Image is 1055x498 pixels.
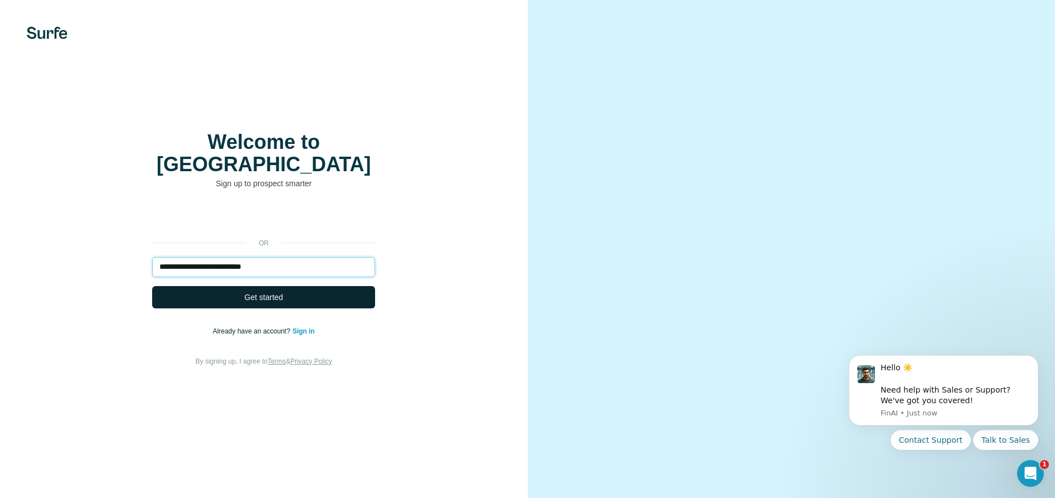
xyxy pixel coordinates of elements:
[152,178,375,189] p: Sign up to prospect smarter
[293,327,315,335] a: Sign in
[1017,460,1044,487] iframe: Intercom live chat
[152,131,375,176] h1: Welcome to [GEOGRAPHIC_DATA]
[196,357,332,365] span: By signing up, I agree to &
[27,27,67,39] img: Surfe's logo
[147,206,381,230] iframe: Sign in with Google Button
[152,286,375,308] button: Get started
[246,238,281,248] p: or
[290,357,332,365] a: Privacy Policy
[245,292,283,303] span: Get started
[268,357,286,365] a: Terms
[832,341,1055,492] iframe: Intercom notifications message
[1040,460,1049,469] span: 1
[213,327,293,335] span: Already have an account?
